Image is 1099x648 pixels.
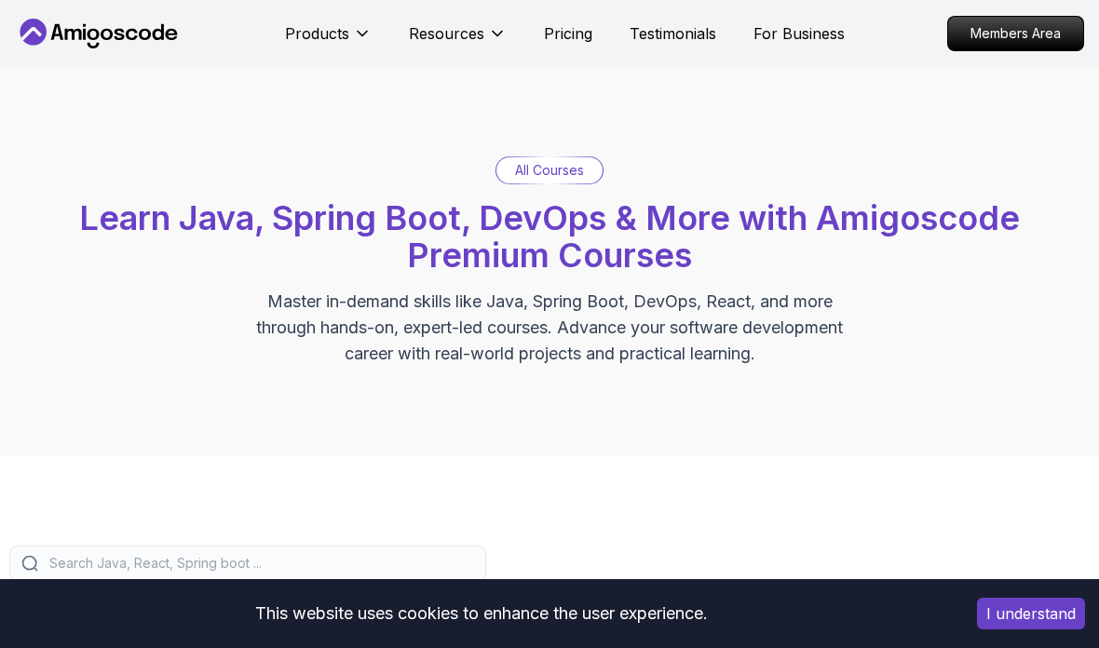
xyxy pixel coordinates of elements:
[237,289,862,367] p: Master in-demand skills like Java, Spring Boot, DevOps, React, and more through hands-on, expert-...
[515,161,584,180] p: All Courses
[947,16,1084,51] a: Members Area
[46,554,474,573] input: Search Java, React, Spring boot ...
[285,22,349,45] p: Products
[409,22,484,45] p: Resources
[977,598,1085,629] button: Accept cookies
[409,22,507,60] button: Resources
[630,22,716,45] a: Testimonials
[544,22,592,45] a: Pricing
[79,197,1020,276] span: Learn Java, Spring Boot, DevOps & More with Amigoscode Premium Courses
[14,593,949,634] div: This website uses cookies to enhance the user experience.
[285,22,372,60] button: Products
[948,17,1083,50] p: Members Area
[753,22,845,45] a: For Business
